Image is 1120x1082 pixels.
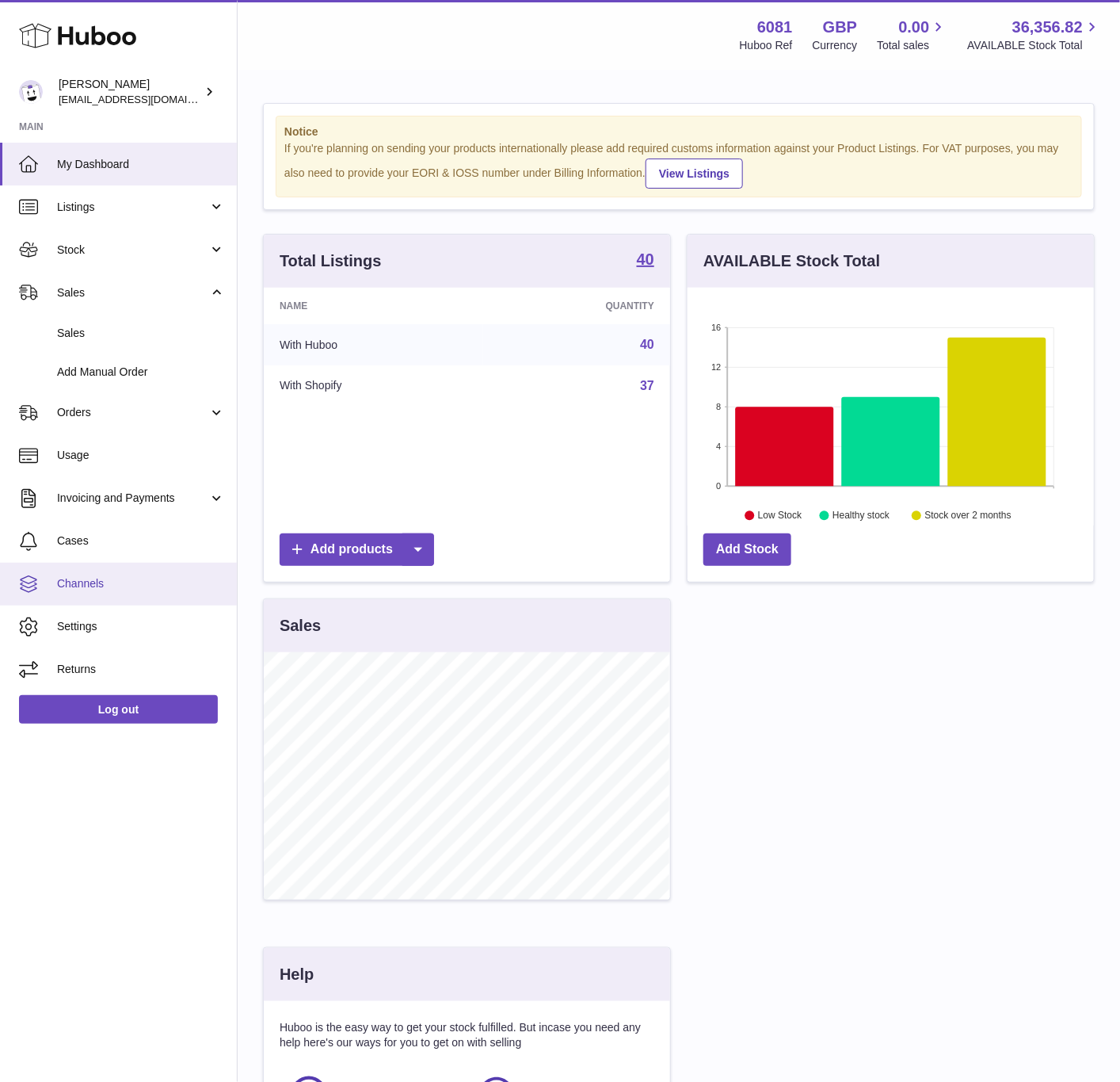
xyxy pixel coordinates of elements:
a: 40 [637,251,654,270]
a: 37 [640,379,654,392]
div: If you're planning on sending your products internationally please add required customs informati... [284,141,1073,189]
a: 36,356.82 AVAILABLE Stock Total [967,17,1101,53]
a: 40 [640,338,654,351]
h3: Sales [280,615,321,637]
h3: Total Listings [280,250,382,272]
img: internalAdmin-6081@internal.huboo.com [19,80,43,104]
text: Stock over 2 months [925,510,1011,521]
div: [PERSON_NAME] [59,77,201,107]
span: Listings [57,200,208,215]
a: Log out [19,695,218,724]
a: View Listings [646,159,743,189]
text: 8 [716,402,721,411]
h3: Help [280,964,314,985]
th: Name [264,288,483,324]
span: [EMAIL_ADDRESS][DOMAIN_NAME] [59,93,233,105]
span: Total sales [877,38,947,53]
div: Huboo Ref [740,38,793,53]
text: 12 [711,362,721,372]
span: AVAILABLE Stock Total [967,38,1101,53]
strong: Notice [284,124,1073,140]
h3: AVAILABLE Stock Total [703,250,880,272]
text: Low Stock [758,510,802,521]
text: 0 [716,481,721,491]
span: Add Manual Order [57,365,225,380]
a: 0.00 Total sales [877,17,947,53]
strong: GBP [823,17,857,38]
span: Returns [57,662,225,677]
span: My Dashboard [57,157,225,172]
text: 4 [716,442,721,451]
span: Invoicing and Payments [57,491,208,506]
a: Add Stock [703,533,791,566]
a: Add products [280,533,434,566]
td: With Huboo [264,324,483,365]
th: Quantity [483,288,670,324]
strong: 6081 [757,17,793,38]
span: Sales [57,285,208,300]
span: Stock [57,243,208,258]
strong: 40 [637,251,654,267]
span: Sales [57,326,225,341]
div: Currency [813,38,858,53]
span: Channels [57,576,225,591]
span: 36,356.82 [1012,17,1083,38]
span: Usage [57,448,225,463]
span: 0.00 [899,17,930,38]
text: Healthy stock [832,510,890,521]
p: Huboo is the easy way to get your stock fulfilled. But incase you need any help here's our ways f... [280,1020,654,1050]
text: 16 [711,323,721,332]
span: Orders [57,405,208,420]
span: Settings [57,619,225,634]
td: With Shopify [264,365,483,407]
span: Cases [57,533,225,549]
